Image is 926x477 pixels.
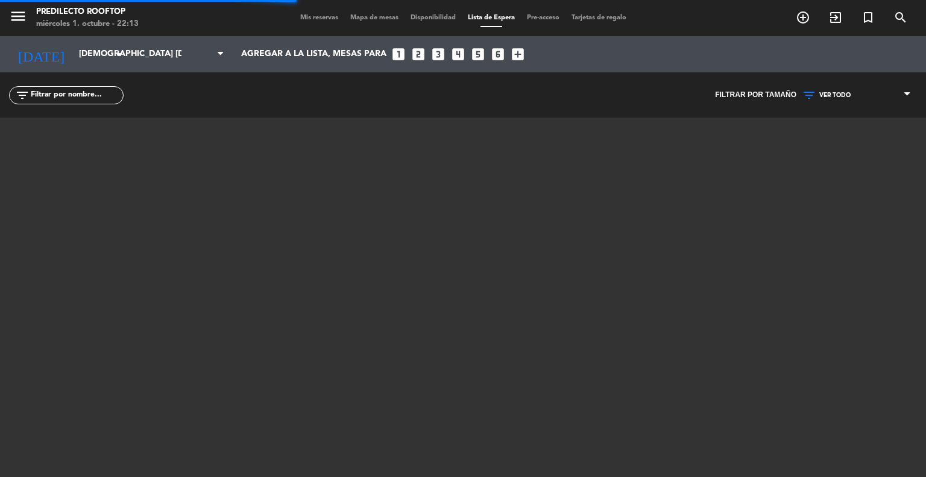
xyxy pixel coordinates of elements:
[861,10,875,25] i: turned_in_not
[405,14,462,21] span: Disponibilidad
[819,92,851,99] span: VER TODO
[521,14,565,21] span: Pre-acceso
[9,41,73,68] i: [DATE]
[36,18,139,30] div: miércoles 1. octubre - 22:13
[450,46,466,62] i: looks_4
[715,89,796,101] span: Filtrar por tamaño
[9,7,27,25] i: menu
[112,47,127,62] i: arrow_drop_down
[828,10,843,25] i: exit_to_app
[9,7,27,30] button: menu
[430,46,446,62] i: looks_3
[462,14,521,21] span: Lista de Espera
[30,89,123,102] input: Filtrar por nombre...
[796,10,810,25] i: add_circle_outline
[893,10,908,25] i: search
[391,46,406,62] i: looks_one
[15,88,30,103] i: filter_list
[490,46,506,62] i: looks_6
[344,14,405,21] span: Mapa de mesas
[565,14,632,21] span: Tarjetas de regalo
[294,14,344,21] span: Mis reservas
[241,49,386,59] span: Agregar a la lista, mesas para
[470,46,486,62] i: looks_5
[510,46,526,62] i: add_box
[411,46,426,62] i: looks_two
[36,6,139,18] div: Predilecto Rooftop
